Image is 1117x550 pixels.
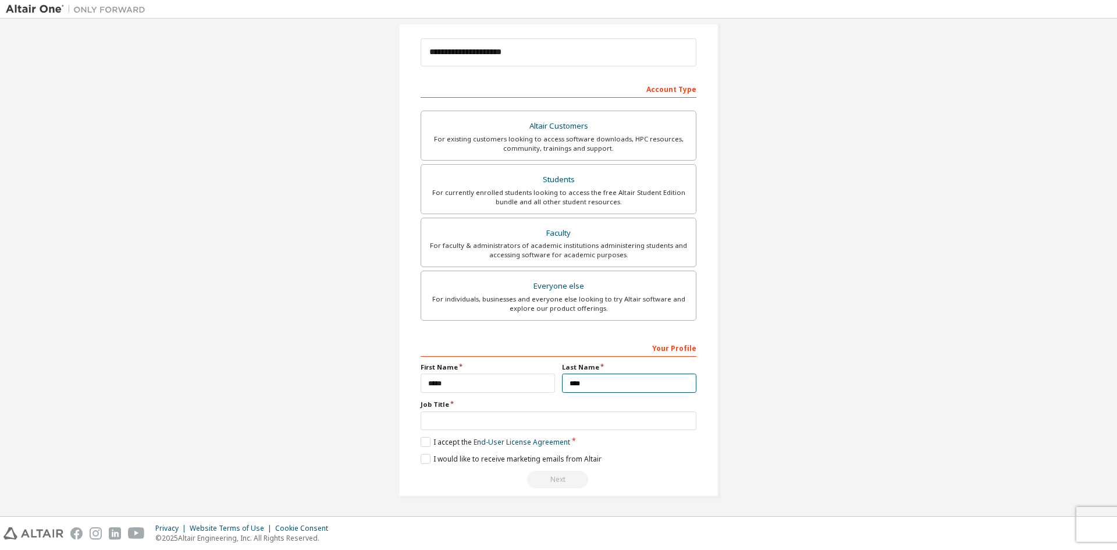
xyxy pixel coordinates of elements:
[428,241,689,260] div: For faculty & administrators of academic institutions administering students and accessing softwa...
[6,3,151,15] img: Altair One
[90,527,102,540] img: instagram.svg
[3,527,63,540] img: altair_logo.svg
[428,225,689,242] div: Faculty
[428,118,689,134] div: Altair Customers
[428,294,689,313] div: For individuals, businesses and everyone else looking to try Altair software and explore our prod...
[421,79,696,98] div: Account Type
[421,363,555,372] label: First Name
[421,338,696,357] div: Your Profile
[275,524,335,533] div: Cookie Consent
[428,172,689,188] div: Students
[70,527,83,540] img: facebook.svg
[190,524,275,533] div: Website Terms of Use
[421,454,602,464] label: I would like to receive marketing emails from Altair
[421,400,696,409] label: Job Title
[155,524,190,533] div: Privacy
[155,533,335,543] p: © 2025 Altair Engineering, Inc. All Rights Reserved.
[562,363,696,372] label: Last Name
[109,527,121,540] img: linkedin.svg
[128,527,145,540] img: youtube.svg
[474,437,570,447] a: End-User License Agreement
[421,471,696,488] div: Read and acccept EULA to continue
[428,188,689,207] div: For currently enrolled students looking to access the free Altair Student Edition bundle and all ...
[421,437,570,447] label: I accept the
[428,278,689,294] div: Everyone else
[428,134,689,153] div: For existing customers looking to access software downloads, HPC resources, community, trainings ...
